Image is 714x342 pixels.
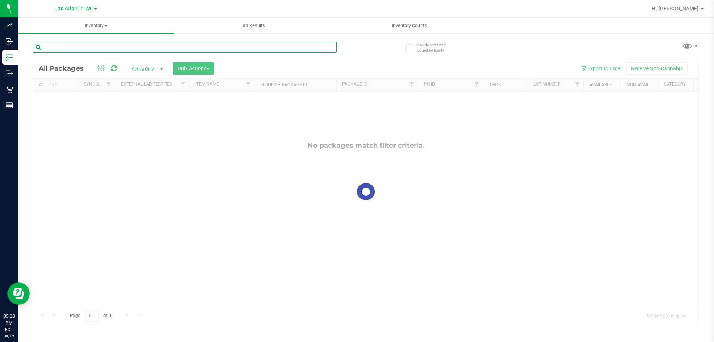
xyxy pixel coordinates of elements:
[18,18,174,33] a: Inventory
[174,18,331,33] a: Lab Results
[382,22,437,29] span: Inventory Counts
[6,38,13,45] inline-svg: Inbound
[55,6,93,12] span: Jax Atlantic WC
[3,313,15,333] p: 05:08 PM EDT
[230,22,275,29] span: Lab Results
[652,6,700,12] span: Hi, [PERSON_NAME]!
[416,42,454,53] span: Include items not tagged for facility
[18,22,174,29] span: Inventory
[6,86,13,93] inline-svg: Retail
[33,42,337,53] input: Search Package ID, Item Name, SKU, Lot or Part Number...
[331,18,488,33] a: Inventory Counts
[6,22,13,29] inline-svg: Analytics
[7,282,30,305] iframe: Resource center
[6,102,13,109] inline-svg: Reports
[6,54,13,61] inline-svg: Inventory
[3,333,15,339] p: 08/19
[6,70,13,77] inline-svg: Outbound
